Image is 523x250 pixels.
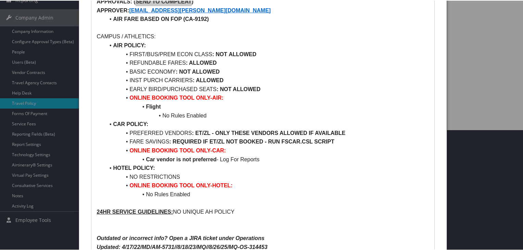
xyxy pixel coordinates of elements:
li: PREFERRED VENDORS [105,128,429,137]
a: [EMAIL_ADDRESS][PERSON_NAME][DOMAIN_NAME] [129,7,271,13]
strong: ONLINE BOOKING TOOL ONLY-HOTEL: [129,182,232,188]
li: FIRST/BUS/PREM ECON CLASS [105,49,429,58]
li: NO RESTRICTIONS [105,172,429,181]
p: CAMPUS / ATHLETICS: [97,32,429,40]
strong: ONLINE BOOKING TOOL ONLY-AIR: [129,94,223,100]
li: BASIC ECONOMY [105,67,429,76]
u: 24HR SERVICE GUIDELINES: [97,208,173,214]
strong: : NOT ALLOWED [217,86,260,91]
strong: Car vendor is not preferred [146,156,216,162]
li: REFUNDABLE FARES [105,58,429,67]
strong: ET/ZL - ONLY THESE VENDORS ALLOWED IF AVAILABLE [195,129,345,135]
strong: APPROVER: [97,7,129,13]
li: INST PURCH CARRIERS [105,75,429,84]
strong: : NOT ALLOWED [176,68,220,74]
li: No Rules Enabled [105,111,429,120]
strong: CAR POLICY: [113,121,148,126]
li: - Log For Reports [105,154,429,163]
em: Updated: 4/17/22/MD/AM-5731//8/18/23/MQ//8/26/25/MQ-OS-314453 [97,243,267,249]
strong: : NOT [212,51,227,57]
li: FARE SAVINGS [105,137,429,146]
em: Outdated or incorrect info? Open a JIRA ticket under Operations [97,235,264,240]
strong: HOTEL POLICY: [113,164,155,170]
strong: : ALLOWED [193,77,224,83]
p: NO UNIQUE AH POLICY [97,207,429,216]
strong: : [192,129,194,135]
strong: ONLINE BOOKING TOOL ONLY-CAR: [129,147,226,153]
li: EARLY BIRD/PURCHASED SEATS [105,84,429,93]
strong: AIR POLICY: [113,42,146,48]
strong: AIR FARE BASED ON FOP (CA-9192) [113,15,209,21]
strong: : ALLOWED [186,59,217,65]
strong: ALLOWED [229,51,256,57]
li: No Rules Enabled [105,189,429,198]
strong: : REQUIRED IF ET/ZL NOT BOOKED - RUN FSCAR.CSL SCRIPT [169,138,334,144]
strong: Flight [146,103,161,109]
